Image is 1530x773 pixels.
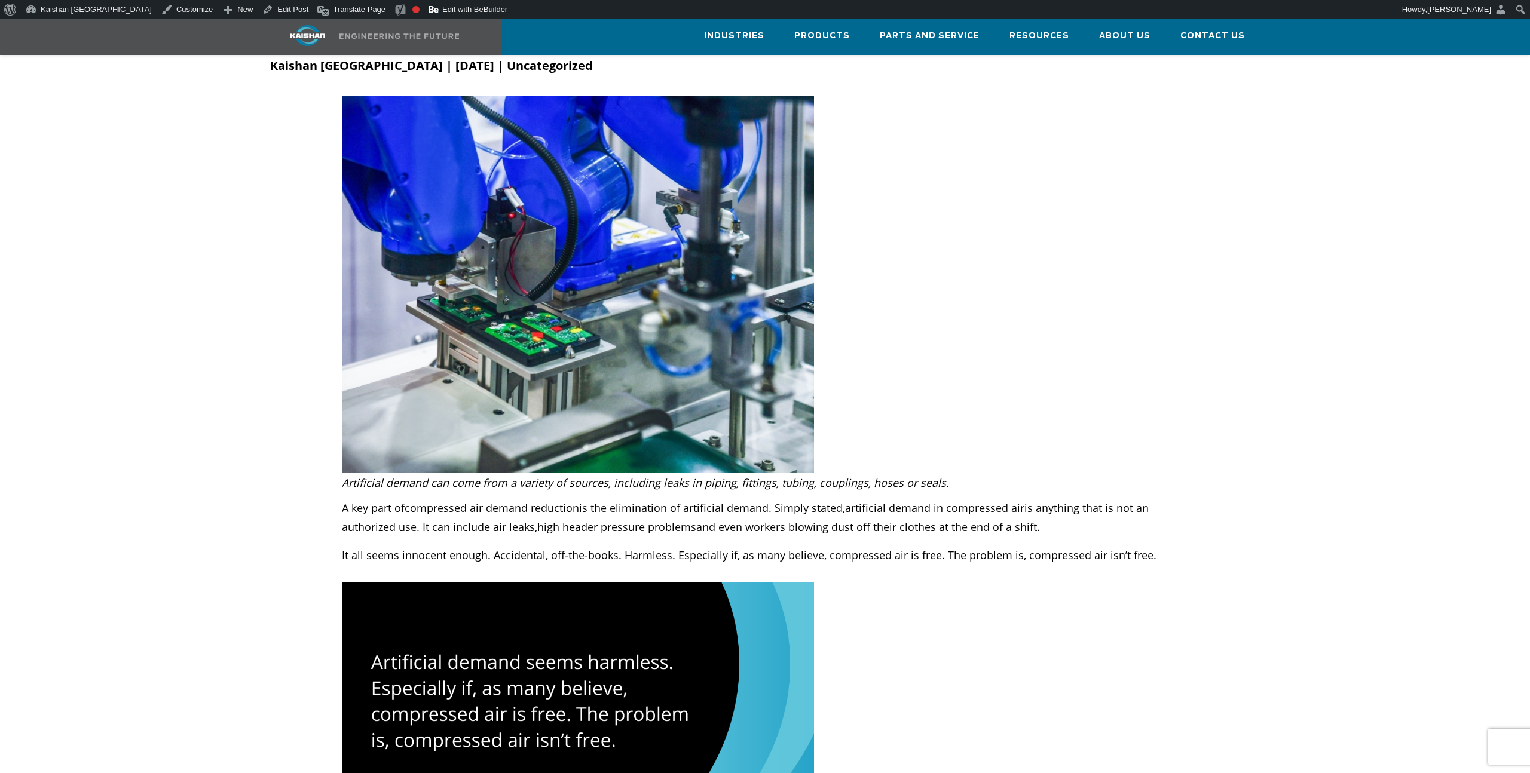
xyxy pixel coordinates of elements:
div: Focus keyphrase not set [412,6,420,13]
span: compressed air demand reduction [405,501,579,515]
i: Artificial demand can come from a variety of sources, including leaks in piping, fittings, tubing... [342,476,949,490]
a: Kaishan USA [263,19,475,55]
span: artificial demand in compressed air [845,501,1024,515]
img: Eliminating Artificial Demand [342,96,814,473]
p: A key part of is the elimination of artificial demand. Simply stated, is anything that is not an ... [342,498,1188,536]
span: Parts and Service [880,29,980,43]
a: Resources [1009,20,1069,52]
p: It all seems innocent enough. Accidental, off-the-books. Harmless. Especially if, as many believe... [342,545,1188,565]
span: [PERSON_NAME] [1427,5,1491,14]
span: About Us [1099,29,1150,43]
img: Engineering the future [339,33,459,39]
span: Contact Us [1180,29,1245,43]
span: Resources [1009,29,1069,43]
a: About Us [1099,20,1150,52]
span: Products [794,29,850,43]
a: Parts and Service [880,20,980,52]
img: Eliminating Artificial Demand [263,25,353,46]
span: high header pressure problems [537,520,696,534]
a: Contact Us [1180,20,1245,52]
strong: Kaishan [GEOGRAPHIC_DATA] | [DATE] | Uncategorized [270,57,593,73]
a: Products [794,20,850,52]
a: Industries [704,20,764,52]
span: Industries [704,29,764,43]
